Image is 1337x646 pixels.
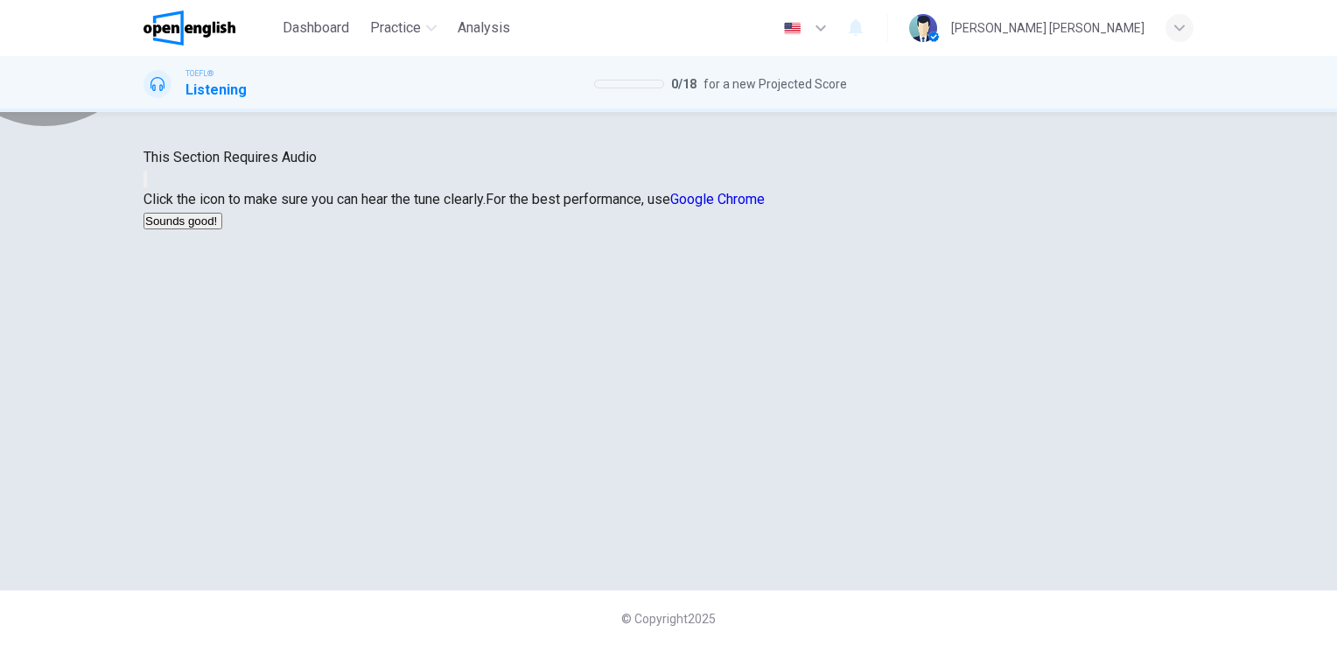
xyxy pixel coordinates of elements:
[143,149,317,165] span: This Section Requires Audio
[703,74,847,95] span: for a new Projected Score
[951,18,1144,39] div: [PERSON_NAME] [PERSON_NAME]
[276,12,356,44] button: Dashboard
[143,11,276,46] a: OpenEnglish logo
[370,18,421,39] span: Practice
[621,612,716,626] span: © Copyright 2025
[671,74,696,95] span: 0 / 18
[458,18,510,39] span: Analysis
[781,22,803,35] img: en
[670,191,765,207] a: Google Chrome
[185,80,247,101] h1: Listening
[185,67,213,80] span: TOEFL®
[143,213,222,229] button: Sounds good!
[486,191,765,207] span: For the best performance, use
[909,14,937,42] img: Profile picture
[143,191,486,207] span: Click the icon to make sure you can hear the tune clearly.
[143,11,235,46] img: OpenEnglish logo
[451,12,517,44] button: Analysis
[283,18,349,39] span: Dashboard
[363,12,444,44] button: Practice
